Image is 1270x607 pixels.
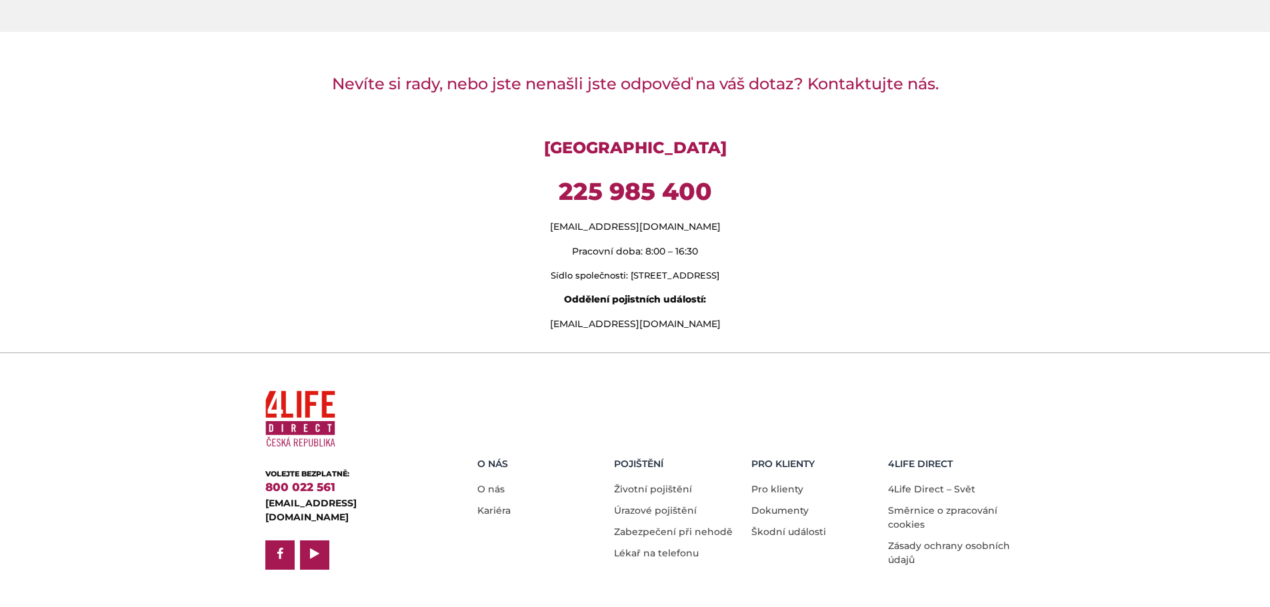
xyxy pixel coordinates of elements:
h5: Pro Klienty [751,458,879,470]
strong: [GEOGRAPHIC_DATA] [544,138,727,157]
a: 4Life Direct – Svět [888,483,975,495]
h5: 4LIFE DIRECT [888,458,1015,470]
p: Sídlo společnosti: [STREET_ADDRESS] [265,269,1005,283]
a: 800 022 561 [265,480,335,494]
a: Škodní události [751,526,826,538]
a: Úrazové pojištění [614,504,697,516]
a: Zásady ochrany osobních údajů [888,540,1010,566]
strong: 225 985 400 [559,177,712,206]
a: Životní pojištění [614,483,692,495]
h5: Pojištění [614,458,741,470]
a: Zabezpečení při nehodě [614,526,733,538]
p: [EMAIL_ADDRESS][DOMAIN_NAME] [265,220,1005,234]
p: [EMAIL_ADDRESS][DOMAIN_NAME] [265,317,1005,331]
a: Kariéra [477,504,511,516]
strong: Oddělení pojistních událostí: [564,293,706,305]
div: VOLEJTE BEZPLATNĚ: [265,468,435,480]
a: Směrnice o zpracování cookies [888,504,997,530]
a: Lékař na telefonu [614,547,699,559]
a: O nás [477,483,505,495]
p: Pracovní doba: 8:00 – 16:30 [265,245,1005,259]
a: Pro klienty [751,483,803,495]
a: Dokumenty [751,504,809,516]
img: 4Life Direct Česká republika logo [265,385,335,452]
a: [EMAIL_ADDRESS][DOMAIN_NAME] [265,497,357,523]
h3: Nevíte si rady, nebo jste nenašli jste odpověď na váš dotaz? Kontaktujte nás. [265,75,1005,93]
h5: O nás [477,458,605,470]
